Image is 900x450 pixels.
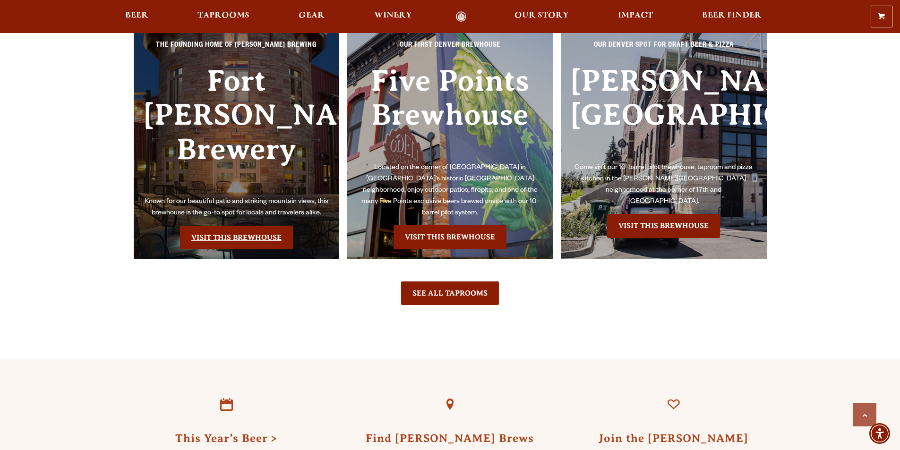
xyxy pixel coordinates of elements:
[125,12,148,19] span: Beer
[299,12,325,19] span: Gear
[570,40,757,57] p: Our Denver spot for craft beer & pizza
[514,12,569,19] span: Our Story
[180,226,293,249] a: Visit the Fort Collin's Brewery & Taproom
[143,40,330,57] p: The Founding Home of [PERSON_NAME] Brewing
[374,12,412,19] span: Winery
[428,383,471,426] a: Find Odell Brews Near You
[607,214,720,238] a: Visit the Sloan’s Lake Brewhouse
[205,383,248,426] a: This Year’s Beer
[357,64,544,162] h3: Five Points Brewhouse
[570,64,757,162] h3: [PERSON_NAME][GEOGRAPHIC_DATA]
[652,383,695,426] a: Join the Odell Team
[143,64,330,196] h3: Fort [PERSON_NAME] Brewery
[444,11,479,22] a: Odell Home
[401,281,499,305] a: See All Taprooms
[368,11,418,22] a: Winery
[197,12,249,19] span: Taprooms
[357,40,544,57] p: Our First Denver Brewhouse
[292,11,331,22] a: Gear
[570,162,757,208] p: Come visit our 10-barrel pilot brewhouse, taproom and pizza kitchen in the [PERSON_NAME][GEOGRAPH...
[702,12,762,19] span: Beer Finder
[853,403,876,426] a: Scroll to top
[618,12,653,19] span: Impact
[191,11,256,22] a: Taprooms
[508,11,575,22] a: Our Story
[143,196,330,219] p: Known for our beautiful patio and striking mountain views, this brewhouse is the go-to spot for l...
[119,11,154,22] a: Beer
[869,423,890,444] div: Accessibility Menu
[394,225,506,249] a: Visit the Five Points Brewhouse
[612,11,659,22] a: Impact
[357,162,544,219] p: Located on the corner of [GEOGRAPHIC_DATA] in [GEOGRAPHIC_DATA]’s historic [GEOGRAPHIC_DATA] neig...
[175,432,277,444] a: This Year’s Beer
[696,11,768,22] a: Beer Finder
